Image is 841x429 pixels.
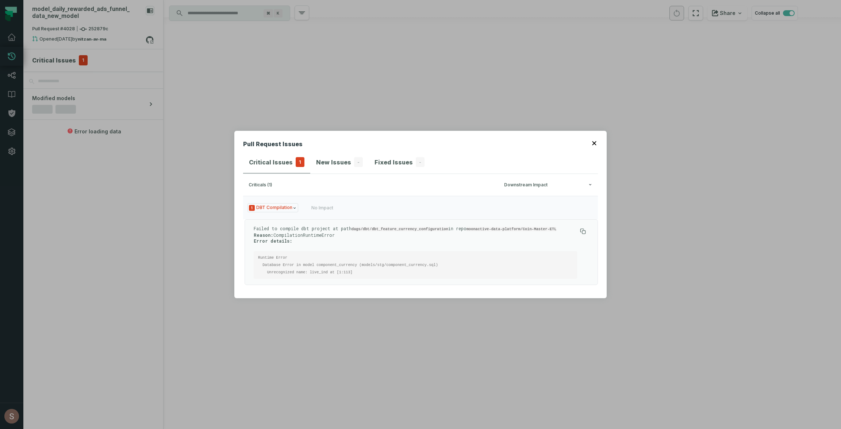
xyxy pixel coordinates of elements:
h4: Fixed Issues [375,158,413,167]
span: Severity [249,205,255,211]
span: Issue Type [247,203,298,212]
span: - [354,157,363,167]
strong: Reason: [254,232,273,238]
div: Downstream Impact [504,182,592,188]
button: Issue TypeNo Impact [243,196,598,219]
div: No Impact [311,205,333,211]
span: 1 [296,157,304,167]
div: criticals (1) [249,182,500,188]
code: moonactive-data-platform/Coin-Master-ETL [466,227,556,231]
h4: New Issues [316,158,351,167]
h4: Critical Issues [249,158,293,167]
code: dags/dbt/dbt_feature_currency_configuration [352,227,448,231]
span: - [416,157,425,167]
div: criticals (1)Downstream Impact [243,196,598,289]
button: criticals (1)Downstream Impact [249,182,592,188]
div: Issue TypeNo Impact [243,219,598,285]
p: Failed to compile dbt project at path in repo CompilationRuntimeError [254,225,577,244]
h2: Pull Request Issues [243,140,303,151]
strong: Error details: [254,238,292,244]
code: Runtime Error Database Error in model component_currency (models/stg/component_currency.sql) Unre... [258,255,438,274]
